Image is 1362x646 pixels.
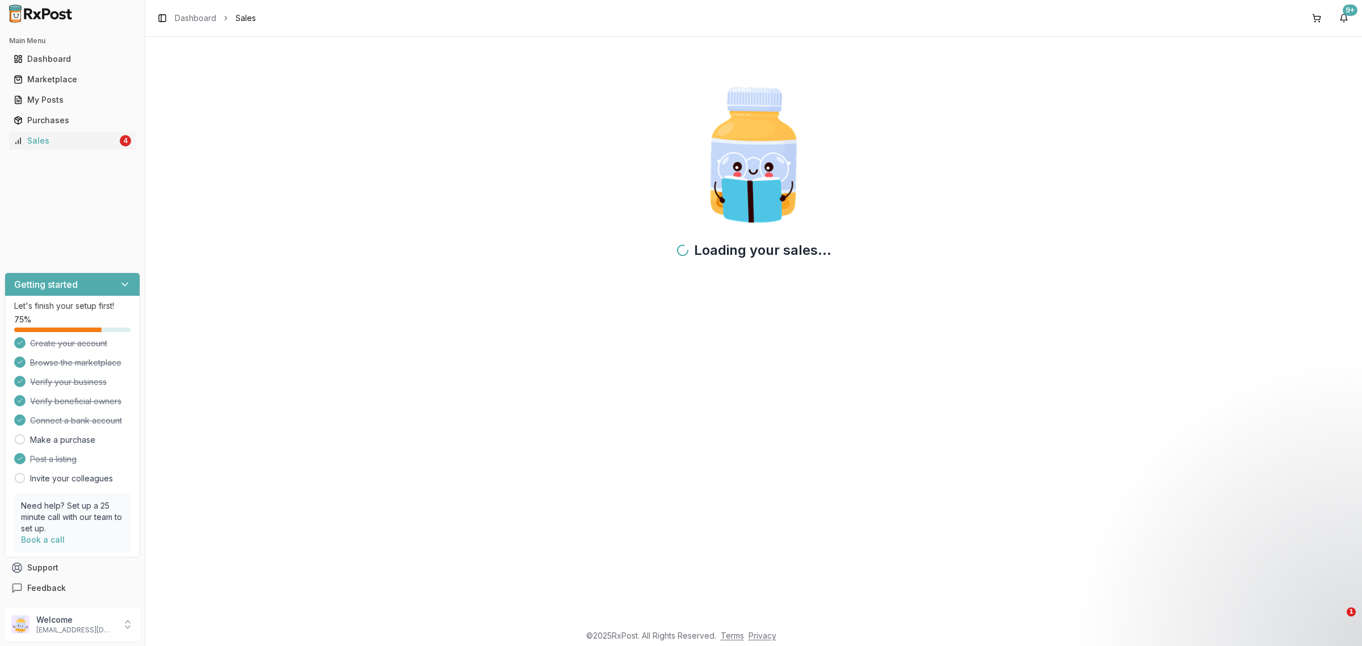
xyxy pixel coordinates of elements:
div: Marketplace [14,74,131,85]
a: Sales4 [9,131,136,151]
div: 9+ [1343,5,1357,16]
a: Invite your colleagues [30,473,113,484]
p: [EMAIL_ADDRESS][DOMAIN_NAME] [36,626,115,635]
a: Make a purchase [30,434,95,446]
h2: Loading your sales... [676,241,831,259]
img: Smart Pill Bottle [681,82,826,228]
h2: Main Menu [9,36,136,45]
div: 4 [120,135,131,146]
button: Feedback [5,578,140,598]
span: Verify your business [30,376,107,388]
span: Sales [236,12,256,24]
iframe: Intercom live chat [1323,607,1351,635]
button: My Posts [5,91,140,109]
span: Create your account [30,338,107,349]
p: Let's finish your setup first! [14,300,131,312]
a: Purchases [9,110,136,131]
button: Dashboard [5,50,140,68]
div: My Posts [14,94,131,106]
div: Purchases [14,115,131,126]
button: Sales4 [5,132,140,150]
div: Dashboard [14,53,131,65]
span: Connect a bank account [30,415,122,426]
a: Book a call [21,535,65,544]
img: RxPost Logo [5,5,77,23]
a: Marketplace [9,69,136,90]
span: Feedback [27,582,66,594]
nav: breadcrumb [175,12,256,24]
h3: Getting started [14,278,78,291]
span: Post a listing [30,454,77,465]
button: Marketplace [5,70,140,89]
button: 9+ [1335,9,1353,27]
button: Purchases [5,111,140,129]
a: Dashboard [175,12,216,24]
p: Need help? Set up a 25 minute call with our team to set up. [21,500,124,534]
p: Welcome [36,614,115,626]
img: User avatar [11,615,30,634]
button: Support [5,557,140,578]
a: Dashboard [9,49,136,69]
span: 75 % [14,314,31,325]
div: Sales [14,135,117,146]
span: 1 [1347,607,1356,616]
span: Verify beneficial owners [30,396,121,407]
a: My Posts [9,90,136,110]
span: Browse the marketplace [30,357,121,368]
a: Terms [721,631,744,640]
a: Privacy [749,631,776,640]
